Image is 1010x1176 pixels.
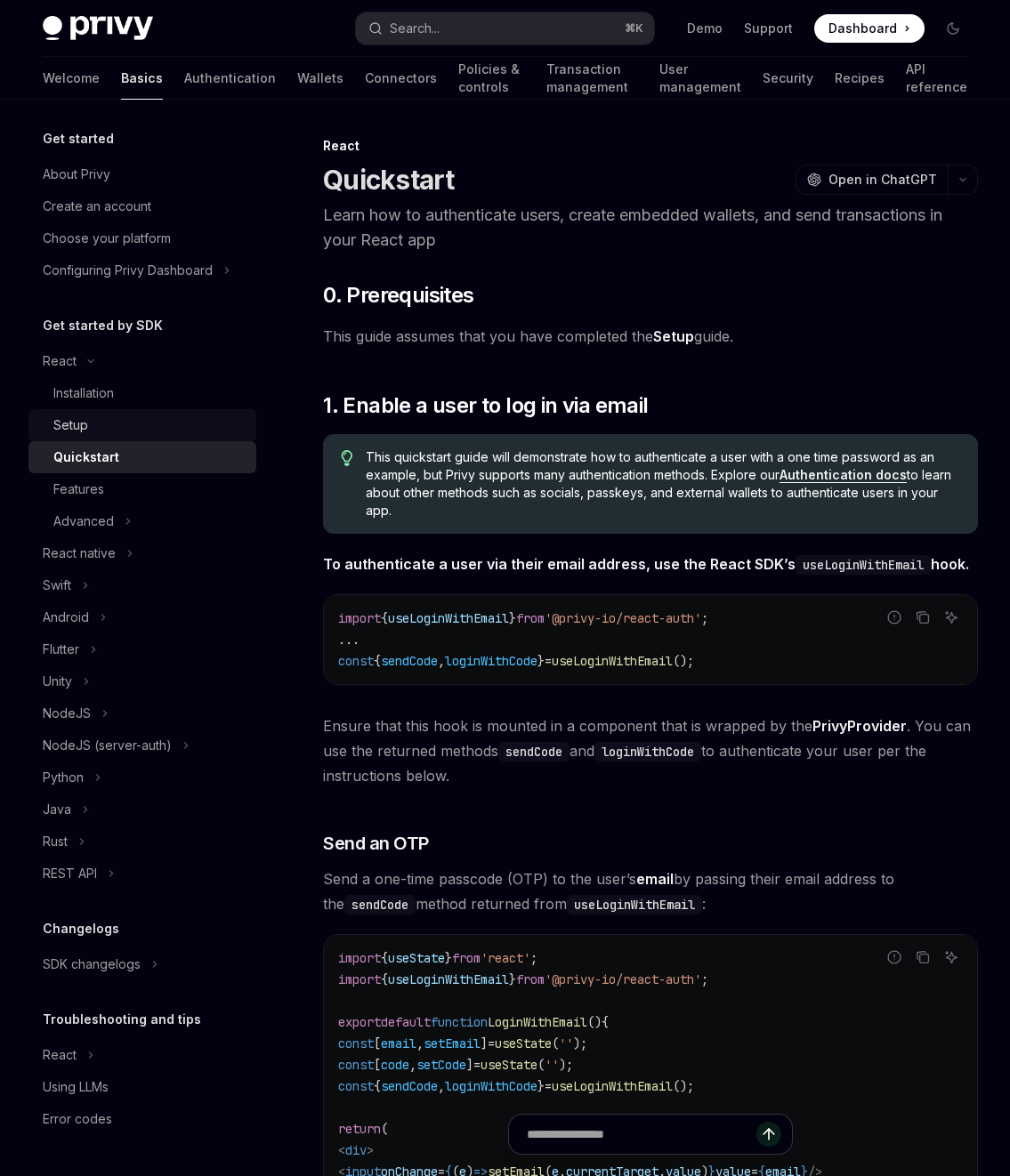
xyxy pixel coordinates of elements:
[323,391,648,420] span: 1. Enable a user to log in via email
[701,610,708,626] span: ;
[323,203,978,253] p: Learn how to authenticate users, create embedded wallets, and send transactions in your React app
[53,383,114,404] div: Installation
[43,954,141,975] div: SDK changelogs
[438,653,445,669] span: ,
[537,1078,545,1094] span: }
[940,606,963,629] button: Ask AI
[452,950,481,966] span: from
[911,606,934,629] button: Copy the contents from the code block
[756,1122,781,1147] button: Send message
[43,607,89,628] div: Android
[43,543,116,564] div: React native
[28,345,256,377] button: Toggle React section
[53,511,114,532] div: Advanced
[374,1035,381,1051] span: [
[516,971,545,987] span: from
[545,653,552,669] span: =
[374,1078,381,1094] span: {
[796,165,948,195] button: Open in ChatGPT
[323,324,978,349] span: This guide assumes that you have completed the guide.
[835,57,885,100] a: Recipes
[653,327,694,346] a: Setup
[28,222,256,254] a: Choose your platform
[43,164,110,185] div: About Privy
[338,950,381,966] span: import
[28,793,256,826] button: Toggle Java section
[323,281,473,310] span: 0. Prerequisites
[381,1035,416,1051] span: email
[28,537,256,569] button: Toggle React native section
[445,653,537,669] span: loginWithCode
[545,971,701,987] span: '@privy-io/react-auth'
[43,1108,112,1130] div: Error codes
[388,971,509,987] span: useLoginWithEmail
[481,1057,537,1073] span: useState
[381,1078,438,1094] span: sendCode
[431,1014,488,1030] span: function
[323,555,969,573] strong: To authenticate a user via their email address, use the React SDK’s hook.
[545,610,701,626] span: '@privy-io/react-auth'
[28,948,256,980] button: Toggle SDK changelogs section
[552,1035,559,1051] span: (
[365,57,437,100] a: Connectors
[28,441,256,473] a: Quickstart
[28,697,256,729] button: Toggle NodeJS section
[43,639,79,660] div: Flutter
[374,653,381,669] span: {
[43,863,97,884] div: REST API
[28,377,256,409] a: Installation
[687,20,723,37] a: Demo
[498,742,570,761] code: sendCode
[28,158,256,190] a: About Privy
[636,870,674,888] strong: email
[552,653,673,669] span: useLoginWithEmail
[527,1115,756,1154] input: Ask a question...
[488,1035,495,1051] span: =
[338,971,381,987] span: import
[43,16,153,41] img: dark logo
[814,14,925,43] a: Dashboard
[323,137,978,155] div: React
[43,735,172,756] div: NodeJS (server-auth)
[43,128,114,149] h5: Get started
[28,665,256,697] button: Toggle Unity section
[416,1057,466,1073] span: setCode
[481,950,530,966] span: 'react'
[43,196,151,217] div: Create an account
[366,448,960,520] span: This quickstart guide will demonstrate how to authenticate a user with a one time password as an ...
[53,479,104,500] div: Features
[537,653,545,669] span: }
[43,703,91,724] div: NodeJS
[537,1057,545,1073] span: (
[338,610,381,626] span: import
[43,350,77,372] div: React
[28,190,256,222] a: Create an account
[28,473,256,505] a: Features
[883,946,906,969] button: Report incorrect code
[559,1057,573,1073] span: );
[466,1057,473,1073] span: ]
[28,858,256,890] button: Toggle REST API section
[28,1071,256,1103] a: Using LLMs
[43,1009,201,1030] h5: Troubleshooting and tips
[43,671,72,692] div: Unity
[673,653,694,669] span: ();
[338,1035,374,1051] span: const
[43,315,163,336] h5: Get started by SDK
[381,653,438,669] span: sendCode
[573,1035,587,1051] span: );
[381,1014,431,1030] span: default
[53,415,88,436] div: Setup
[28,1103,256,1135] a: Error codes
[458,57,525,100] a: Policies & controls
[323,866,978,916] span: Send a one-time passcode (OTP) to the user’s by passing their email address to the method returne...
[388,950,445,966] span: useState
[43,799,71,820] div: Java
[28,761,256,793] button: Toggle Python section
[381,610,388,626] span: {
[567,895,702,914] code: useLoginWithEmail
[911,946,934,969] button: Copy the contents from the code block
[28,633,256,665] button: Toggle Flutter section
[883,606,906,629] button: Report incorrect code
[356,12,655,44] button: Open search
